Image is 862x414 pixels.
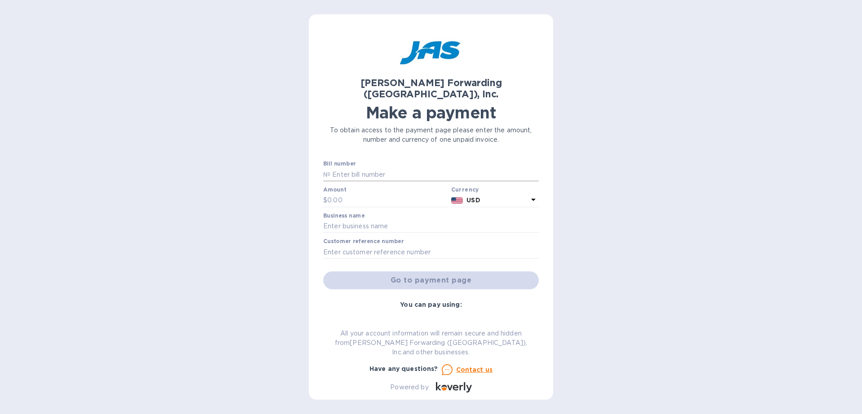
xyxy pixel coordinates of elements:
[327,194,448,207] input: 0.00
[323,126,539,144] p: To obtain access to the payment page please enter the amount, number and currency of one unpaid i...
[390,383,428,392] p: Powered by
[400,301,462,308] b: You can pay using:
[323,170,330,179] p: №
[323,187,346,192] label: Amount
[323,161,356,167] label: Bill number
[466,196,480,204] b: USD
[451,197,463,204] img: USD
[323,196,327,205] p: $
[361,77,502,100] b: [PERSON_NAME] Forwarding ([GEOGRAPHIC_DATA]), Inc.
[323,103,539,122] h1: Make a payment
[323,239,404,244] label: Customer reference number
[323,245,539,259] input: Enter customer reference number
[330,168,539,181] input: Enter bill number
[323,213,365,218] label: Business name
[369,365,438,372] b: Have any questions?
[323,220,539,233] input: Enter business name
[451,186,479,193] b: Currency
[456,366,493,373] u: Contact us
[323,329,539,357] p: All your account information will remain secure and hidden from [PERSON_NAME] Forwarding ([GEOGRA...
